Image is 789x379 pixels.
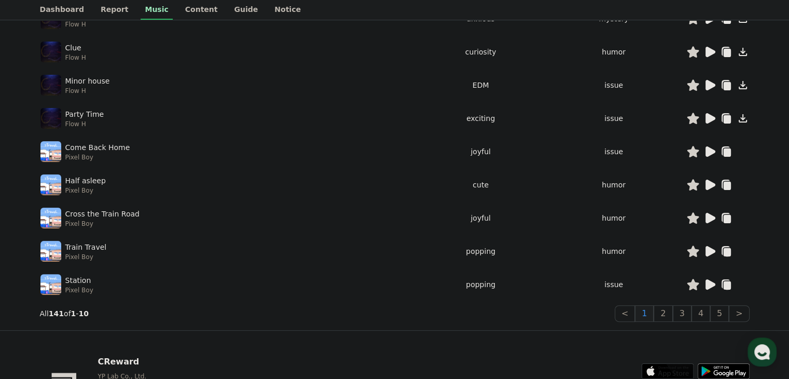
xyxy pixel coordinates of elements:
[78,309,88,318] strong: 10
[65,20,86,29] p: Flow H
[65,286,93,294] p: Pixel Boy
[420,102,542,135] td: exciting
[691,305,710,322] button: 4
[65,87,110,95] p: Flow H
[40,308,89,319] p: All of -
[40,141,61,162] img: music
[40,208,61,228] img: music
[65,153,130,161] p: Pixel Boy
[420,268,542,301] td: popping
[65,53,86,62] p: Flow H
[65,120,104,128] p: Flow H
[420,168,542,201] td: cute
[542,102,686,135] td: issue
[635,305,654,322] button: 1
[68,293,134,319] a: Messages
[542,69,686,102] td: issue
[65,142,130,153] p: Come Back Home
[65,242,107,253] p: Train Travel
[654,305,672,322] button: 2
[40,108,61,129] img: music
[26,308,45,317] span: Home
[98,356,271,368] p: CReward
[673,305,691,322] button: 3
[420,135,542,168] td: joyful
[710,305,729,322] button: 5
[420,69,542,102] td: EDM
[40,241,61,262] img: music
[86,309,117,317] span: Messages
[65,109,104,120] p: Party Time
[40,75,61,96] img: music
[420,35,542,69] td: curiosity
[615,305,635,322] button: <
[65,275,91,286] p: Station
[65,209,140,220] p: Cross the Train Road
[40,174,61,195] img: music
[40,42,61,62] img: music
[420,201,542,235] td: joyful
[65,220,140,228] p: Pixel Boy
[542,35,686,69] td: humor
[65,253,107,261] p: Pixel Boy
[65,76,110,87] p: Minor house
[542,168,686,201] td: humor
[542,135,686,168] td: issue
[154,308,179,317] span: Settings
[542,235,686,268] td: humor
[420,235,542,268] td: popping
[71,309,76,318] strong: 1
[729,305,749,322] button: >
[65,186,106,195] p: Pixel Boy
[3,293,68,319] a: Home
[542,268,686,301] td: issue
[65,43,81,53] p: Clue
[134,293,199,319] a: Settings
[542,201,686,235] td: humor
[40,274,61,295] img: music
[65,175,106,186] p: Half asleep
[49,309,64,318] strong: 141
